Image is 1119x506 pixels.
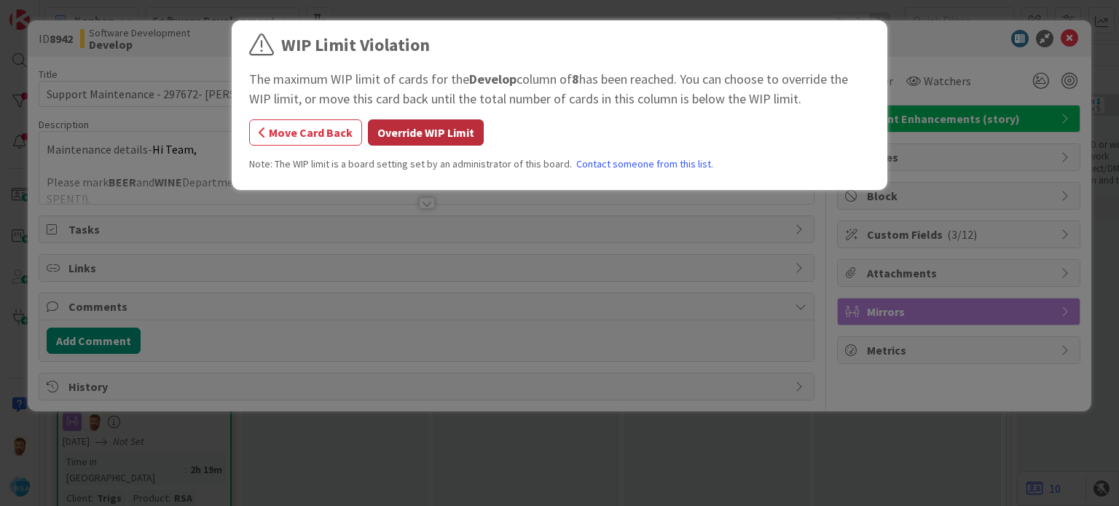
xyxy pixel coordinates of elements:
[469,71,517,87] b: Develop
[576,157,713,172] a: Contact someone from this list.
[249,119,362,146] button: Move Card Back
[572,71,579,87] b: 8
[281,32,430,58] div: WIP Limit Violation
[249,157,870,172] div: Note: The WIP limit is a board setting set by an administrator of this board.
[368,119,484,146] button: Override WIP Limit
[249,69,870,108] div: The maximum WIP limit of cards for the column of has been reached. You can choose to override the...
